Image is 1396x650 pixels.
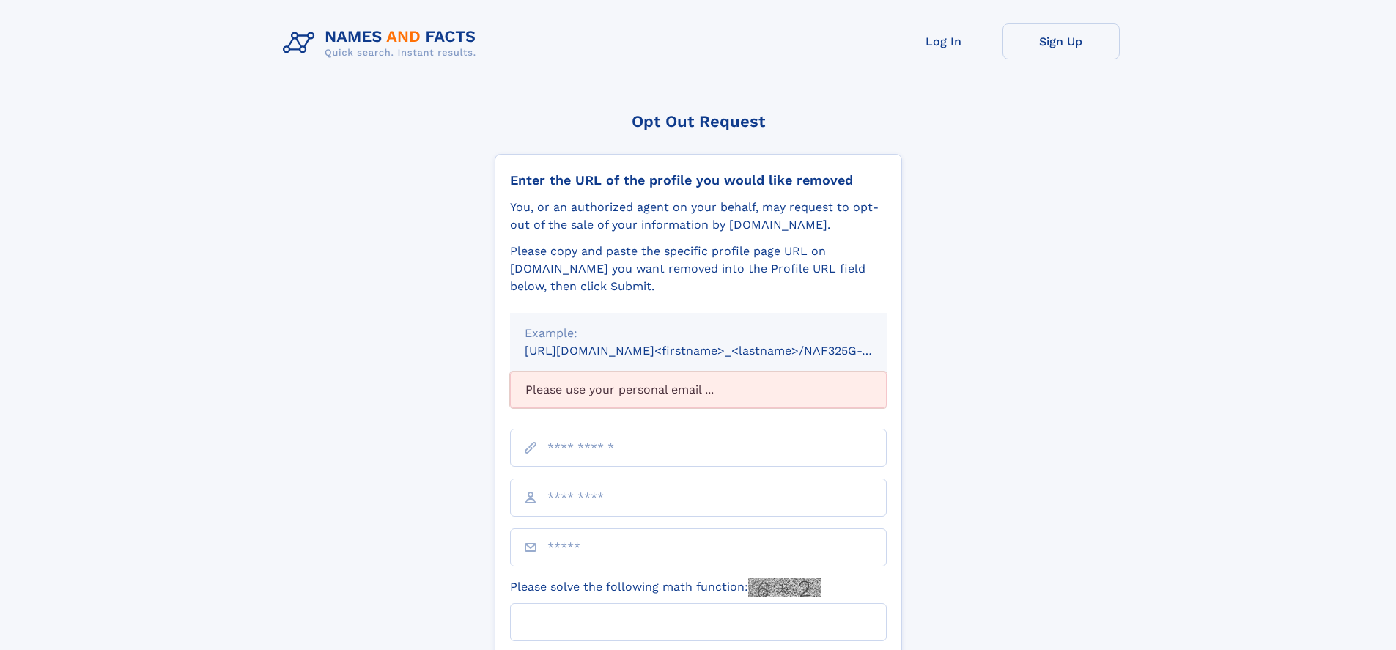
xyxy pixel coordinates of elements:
div: Enter the URL of the profile you would like removed [510,172,887,188]
a: Log In [885,23,1002,59]
label: Please solve the following math function: [510,578,821,597]
div: Example: [525,325,872,342]
img: Logo Names and Facts [277,23,488,63]
div: Please copy and paste the specific profile page URL on [DOMAIN_NAME] you want removed into the Pr... [510,243,887,295]
div: Please use your personal email ... [510,372,887,408]
small: [URL][DOMAIN_NAME]<firstname>_<lastname>/NAF325G-xxxxxxxx [525,344,915,358]
a: Sign Up [1002,23,1120,59]
div: You, or an authorized agent on your behalf, may request to opt-out of the sale of your informatio... [510,199,887,234]
div: Opt Out Request [495,112,902,130]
